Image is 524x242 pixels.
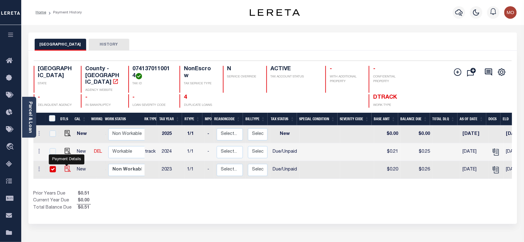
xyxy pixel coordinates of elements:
[133,95,135,100] span: -
[373,103,409,108] p: WORK TYPE
[184,81,215,86] p: TAX SERVICE TYPE
[270,161,299,179] td: Due/Unpaid
[85,95,87,100] span: -
[159,161,185,179] td: 2023
[401,143,433,161] td: $0.25
[401,126,433,143] td: $0.00
[33,197,77,204] td: Current Year Due
[77,190,91,197] span: $0.51
[250,9,300,16] img: logo-dark.svg
[33,204,77,211] td: Total Balance Due
[227,75,259,79] p: SERVICE OVERRIDE
[374,161,401,179] td: $0.20
[227,66,259,73] h4: N
[202,113,212,126] th: MPO
[373,95,397,100] span: DTRACK
[133,66,172,79] h4: 0741370110014
[35,39,86,51] button: [GEOGRAPHIC_DATA]
[137,113,157,126] th: Work Type
[102,113,145,126] th: Work Status
[36,11,46,14] a: Home
[133,103,172,108] p: LOAN SEVERITY CODE
[374,126,401,143] td: $0.00
[271,66,318,73] h4: ACTIVE
[185,161,205,179] td: 1/1
[374,143,401,161] td: $0.21
[157,113,182,126] th: Tax Year: activate to sort column ascending
[185,126,205,143] td: 1/1
[85,103,121,108] p: IN BANKRUPTCY
[373,75,409,84] p: CONFIDENTIAL PROPERTY
[74,161,91,179] td: New
[74,126,91,143] td: New
[486,113,501,126] th: Docs
[205,143,214,161] td: -
[45,113,58,126] th: &nbsp;
[33,113,45,126] th: &nbsp;&nbsp;&nbsp;&nbsp;&nbsp;&nbsp;&nbsp;&nbsp;&nbsp;&nbsp;
[372,113,398,126] th: Base Amt: activate to sort column ascending
[94,150,102,154] a: DEL
[398,113,430,126] th: Balance Due: activate to sort column ascending
[330,66,332,72] span: -
[297,113,338,126] th: Special Condition: activate to sort column ascending
[243,113,268,126] th: BillType: activate to sort column ascending
[184,66,215,79] h4: NonEscrow
[268,113,297,126] th: Tax Status: activate to sort column ascending
[373,66,375,72] span: -
[85,66,121,86] h4: County - [GEOGRAPHIC_DATA]
[184,95,187,100] a: 4
[330,75,361,84] p: WITH ADDITIONAL PROPERTY
[89,113,102,126] th: WorkQ
[89,39,129,51] button: HISTORY
[457,113,486,126] th: As of Date: activate to sort column ascending
[159,126,185,143] td: 2025
[205,126,214,143] td: -
[58,113,72,126] th: DTLS
[185,143,205,161] td: 1/1
[139,143,159,161] td: Dtrack
[133,81,172,86] p: TAX ID
[460,161,488,179] td: [DATE]
[46,10,82,15] li: Payment History
[460,143,488,161] td: [DATE]
[271,75,318,79] p: TAX ACCOUNT STATUS
[504,6,517,19] img: svg+xml;base64,PHN2ZyB4bWxucz0iaHR0cDovL3d3dy53My5vcmcvMjAwMC9zdmciIHBvaW50ZXItZXZlbnRzPSJub25lIi...
[38,95,40,100] span: -
[49,154,84,164] div: Payment Details
[460,126,488,143] td: [DATE]
[430,113,457,126] th: Total DLQ: activate to sort column ascending
[72,113,89,126] th: CAL: activate to sort column ascending
[38,81,74,86] p: STATE
[28,101,32,133] a: Parcel & Loan
[184,103,215,108] p: DUPLICATE LOANS
[77,197,91,204] span: $0.00
[159,143,185,161] td: 2024
[38,103,74,108] p: DELINQUENT AGENCY
[401,161,433,179] td: $0.26
[182,113,202,126] th: RType: activate to sort column ascending
[6,143,16,151] i: travel_explore
[74,143,91,161] td: New
[270,126,299,143] td: New
[77,205,91,211] span: $0.51
[270,143,299,161] td: Due/Unpaid
[212,113,243,126] th: ReasonCode: activate to sort column ascending
[33,190,77,197] td: Prior Years Due
[38,66,74,79] h4: [GEOGRAPHIC_DATA]
[85,88,121,93] p: AGENCY WEBSITE
[205,161,214,179] td: -
[338,113,372,126] th: Severity Code: activate to sort column ascending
